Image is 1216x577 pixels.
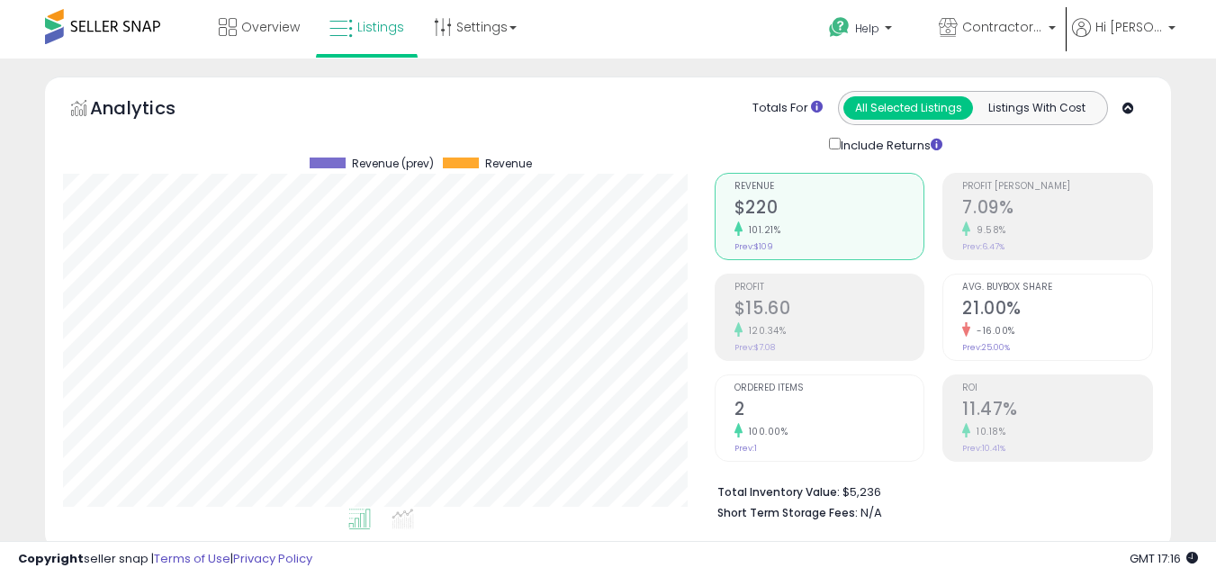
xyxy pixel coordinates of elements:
[734,197,924,221] h2: $220
[962,182,1152,192] span: Profit [PERSON_NAME]
[970,223,1006,237] small: 9.58%
[734,342,775,353] small: Prev: $7.08
[970,324,1015,338] small: -16.00%
[860,504,882,521] span: N/A
[962,18,1043,36] span: Contractors Direct
[485,158,532,170] span: Revenue
[734,241,773,252] small: Prev: $109
[241,18,300,36] span: Overview
[752,100,823,117] div: Totals For
[743,425,788,438] small: 100.00%
[972,96,1102,120] button: Listings With Cost
[734,298,924,322] h2: $15.60
[828,16,851,39] i: Get Help
[357,18,404,36] span: Listings
[962,443,1005,454] small: Prev: 10.41%
[734,383,924,393] span: Ordered Items
[734,443,757,454] small: Prev: 1
[717,480,1139,501] li: $5,236
[734,182,924,192] span: Revenue
[1072,18,1175,59] a: Hi [PERSON_NAME]
[1095,18,1163,36] span: Hi [PERSON_NAME]
[962,298,1152,322] h2: 21.00%
[855,21,879,36] span: Help
[734,399,924,423] h2: 2
[962,399,1152,423] h2: 11.47%
[90,95,211,125] h5: Analytics
[962,283,1152,293] span: Avg. Buybox Share
[717,484,840,500] b: Total Inventory Value:
[743,324,787,338] small: 120.34%
[154,550,230,567] a: Terms of Use
[352,158,434,170] span: Revenue (prev)
[970,425,1005,438] small: 10.18%
[233,550,312,567] a: Privacy Policy
[962,197,1152,221] h2: 7.09%
[1130,550,1198,567] span: 2025-08-14 17:16 GMT
[962,241,1004,252] small: Prev: 6.47%
[815,134,964,155] div: Include Returns
[743,223,781,237] small: 101.21%
[815,3,923,59] a: Help
[18,551,312,568] div: seller snap | |
[734,283,924,293] span: Profit
[962,383,1152,393] span: ROI
[717,505,858,520] b: Short Term Storage Fees:
[843,96,973,120] button: All Selected Listings
[962,342,1010,353] small: Prev: 25.00%
[18,550,84,567] strong: Copyright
